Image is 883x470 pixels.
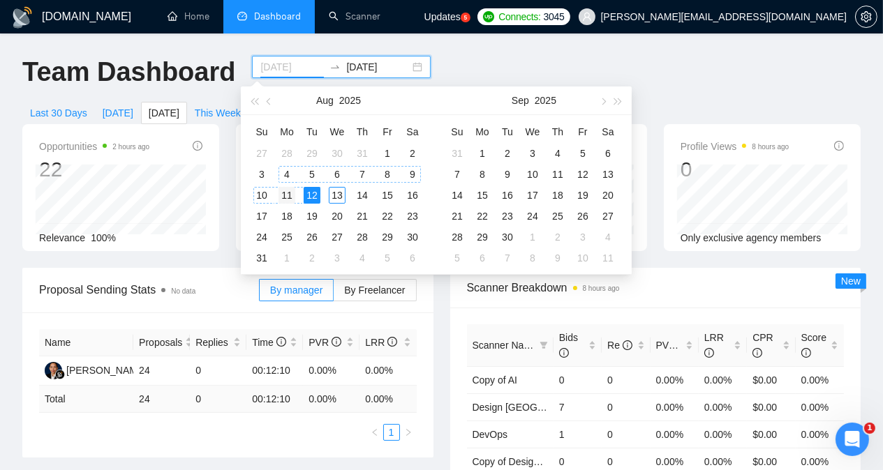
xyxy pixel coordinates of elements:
[537,335,551,356] span: filter
[474,208,491,225] div: 22
[66,363,147,378] div: [PERSON_NAME]
[520,121,545,143] th: We
[329,10,380,22] a: searchScanner
[499,145,516,162] div: 2
[570,206,595,227] td: 2025-09-26
[574,187,591,204] div: 19
[299,121,325,143] th: Tu
[299,185,325,206] td: 2025-08-12
[253,250,270,266] div: 31
[354,166,371,183] div: 7
[190,386,246,413] td: 0
[570,185,595,206] td: 2025-09-19
[535,86,556,114] button: 2025
[299,206,325,227] td: 2025-08-19
[520,185,545,206] td: 2025-09-17
[350,185,375,206] td: 2025-08-14
[190,329,246,356] th: Replies
[699,393,747,420] td: 0.00%
[404,250,421,266] div: 6
[325,121,350,143] th: We
[359,386,416,413] td: 0.00 %
[473,374,518,386] a: Copy of AI
[498,9,540,24] span: Connects:
[400,206,425,227] td: 2025-08-23
[375,248,400,268] td: 2025-09-05
[39,138,149,155] span: Opportunities
[600,187,616,204] div: 20
[747,393,795,420] td: $0.00
[350,248,375,268] td: 2025-09-04
[133,386,190,413] td: 24
[474,145,491,162] div: 1
[279,208,295,225] div: 18
[834,141,844,151] span: info-circle
[22,102,95,124] button: Last 30 Days
[574,145,591,162] div: 5
[274,143,299,164] td: 2025-07-28
[39,232,85,243] span: Relevance
[139,335,182,350] span: Proposals
[699,366,747,393] td: 0.00%
[570,248,595,268] td: 2025-10-10
[841,275,861,287] span: New
[274,227,299,248] td: 2025-08-25
[304,208,320,225] div: 19
[252,337,285,348] span: Time
[253,145,270,162] div: 27
[559,348,569,358] span: info-circle
[195,105,241,121] span: This Week
[379,250,396,266] div: 5
[445,206,470,227] td: 2025-09-21
[651,393,699,420] td: 0.00%
[354,229,371,245] div: 28
[279,187,295,204] div: 11
[470,164,495,185] td: 2025-09-08
[253,229,270,245] div: 24
[600,166,616,183] div: 13
[752,348,762,358] span: info-circle
[602,420,650,448] td: 0
[549,187,566,204] div: 18
[796,393,844,420] td: 0.00%
[474,250,491,266] div: 6
[524,145,541,162] div: 3
[304,166,320,183] div: 5
[325,206,350,227] td: 2025-08-20
[195,335,230,350] span: Replies
[545,248,570,268] td: 2025-10-09
[801,332,827,358] span: Score
[449,229,466,245] div: 28
[495,185,520,206] td: 2025-09-16
[495,227,520,248] td: 2025-09-30
[325,227,350,248] td: 2025-08-27
[95,102,141,124] button: [DATE]
[249,164,274,185] td: 2025-08-03
[187,102,248,124] button: This Week
[270,285,322,296] span: By manager
[375,164,400,185] td: 2025-08-08
[276,337,286,347] span: info-circle
[404,208,421,225] div: 23
[445,185,470,206] td: 2025-09-14
[246,356,303,386] td: 00:12:10
[801,348,811,358] span: info-circle
[299,164,325,185] td: 2025-08-05
[303,386,359,413] td: 0.00 %
[656,340,689,351] span: PVR
[570,227,595,248] td: 2025-10-03
[549,229,566,245] div: 2
[350,143,375,164] td: 2025-07-31
[249,248,274,268] td: 2025-08-31
[524,250,541,266] div: 8
[329,61,341,73] span: swap-right
[249,121,274,143] th: Su
[545,185,570,206] td: 2025-09-18
[595,227,621,248] td: 2025-10-04
[350,164,375,185] td: 2025-08-07
[39,329,133,356] th: Name
[354,208,371,225] div: 21
[384,425,399,440] a: 1
[304,145,320,162] div: 29
[473,456,815,467] a: Copy of Design [GEOGRAPHIC_DATA] [GEOGRAPHIC_DATA] other countries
